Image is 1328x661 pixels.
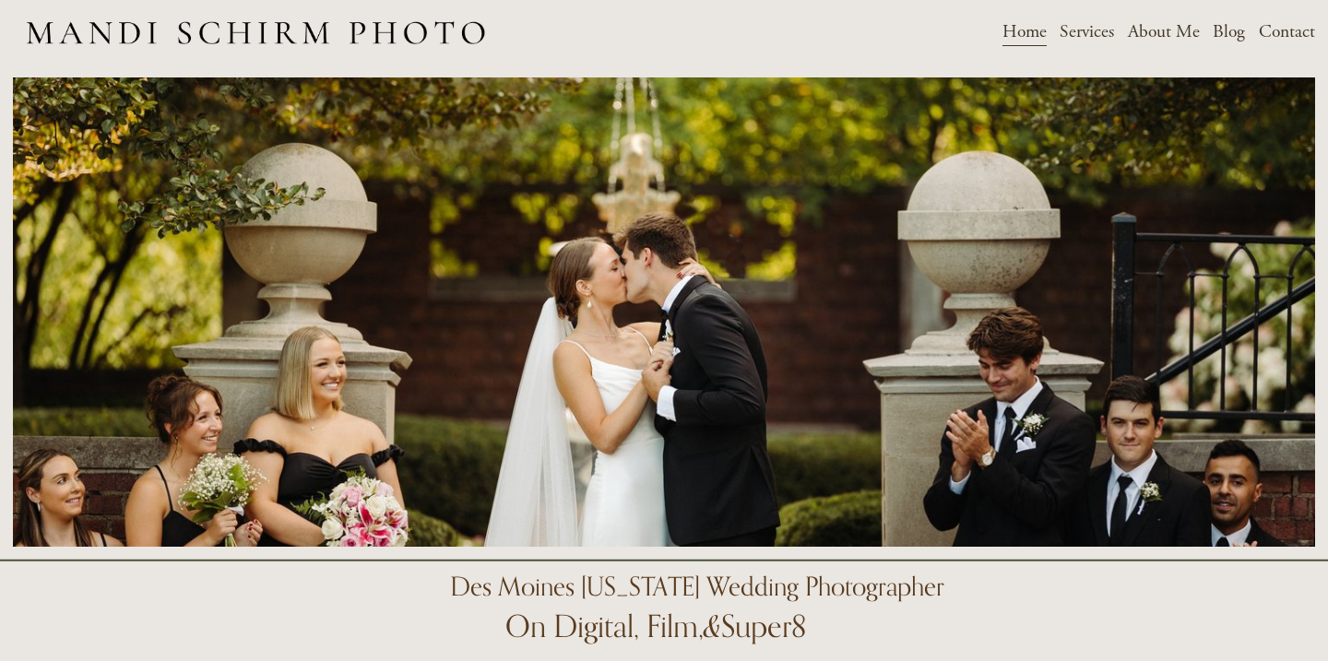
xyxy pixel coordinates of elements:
img: Des Moines Wedding Photographer - Mandi Schirm Photo [13,1,498,63]
img: Hero.jpg [13,77,1314,547]
h1: On Digital, Film, Super8 [505,611,807,643]
a: Contact [1259,16,1315,48]
a: folder dropdown [1060,16,1114,48]
a: Blog [1213,16,1245,48]
span: Services [1060,18,1114,46]
a: Home [1002,16,1047,48]
h1: Des Moines [US_STATE] Wedding Photographer [450,573,944,599]
a: About Me [1128,16,1200,48]
em: & [704,602,721,653]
